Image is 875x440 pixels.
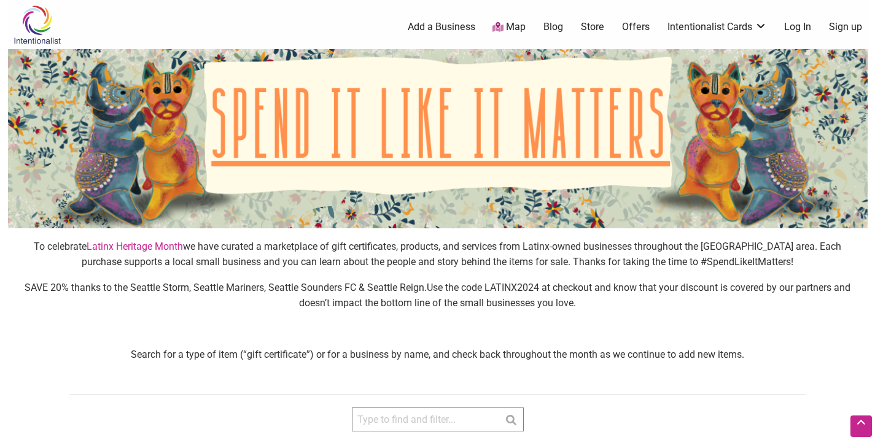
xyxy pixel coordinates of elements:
[8,49,868,228] img: sponsor logo
[25,282,427,293] span: SAVE 20% thanks to the Seattle Storm, Seattle Mariners, Seattle Sounders FC & Seattle Reign.
[667,20,767,34] a: Intentionalist Cards
[829,20,862,34] a: Sign up
[543,20,563,34] a: Blog
[492,20,526,34] a: Map
[850,415,872,437] div: Scroll Back to Top
[8,5,66,45] img: Intentionalist
[581,20,604,34] a: Store
[408,20,475,34] a: Add a Business
[87,241,183,252] a: Latinx Heritage Month
[784,20,811,34] a: Log In
[18,347,857,363] p: Search for a type of item (“gift certificate”) or for a business by name, and check back througho...
[299,282,850,309] span: Use the code LATINX2024 at checkout and know that your discount is covered by our partners and do...
[622,20,650,34] a: Offers
[18,239,857,270] p: To celebrate we have curated a marketplace of gift certificates, products, and services from Lati...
